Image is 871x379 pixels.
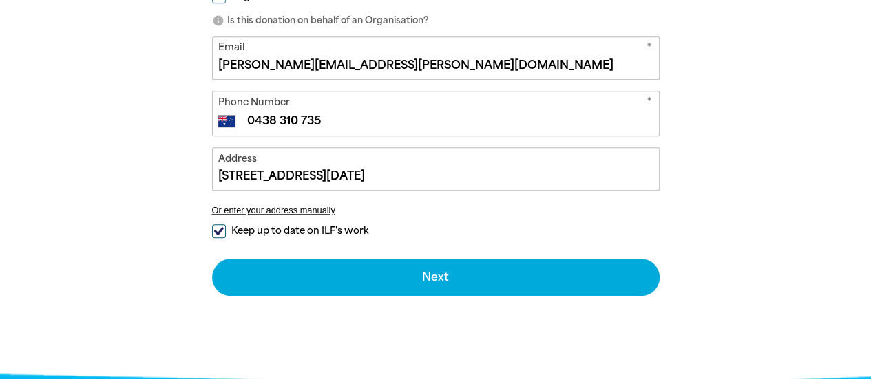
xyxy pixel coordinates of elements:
[212,205,660,215] button: Or enter your address manually
[212,224,226,238] input: Keep up to date on ILF's work
[212,259,660,296] button: Next
[212,14,660,28] p: Is this donation on behalf of an Organisation?
[647,95,652,112] i: Required
[231,224,368,237] span: Keep up to date on ILF's work
[212,14,224,27] i: info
